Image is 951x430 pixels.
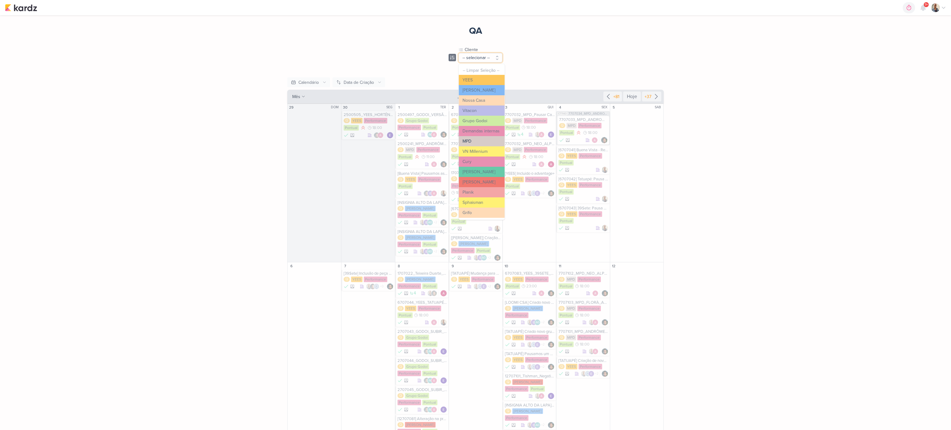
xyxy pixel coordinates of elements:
div: Q [558,277,565,282]
div: Colaboradores: Iara Santos, Eduardo Quaresma, Aline Gimenez Graciano, Rafael Dornelles, Alessandr... [419,248,439,255]
div: Arquivado [512,191,515,195]
div: Responsável: Eduardo Quaresma [548,131,554,138]
div: FEITO [558,225,563,231]
div: Q [451,212,457,217]
span: 11:00 [426,155,435,159]
img: Iara Santos [473,283,480,290]
div: Q [451,277,457,282]
strong: Julho [458,92,476,101]
img: Nelito Junior [494,255,501,261]
div: Arquivado [458,198,462,201]
div: [YEES] Incluido o advantage+ [505,171,555,176]
div: 12 [611,263,617,269]
div: Colaboradores: Alessandra Gomes [538,161,546,167]
div: Responsável: Iara Santos [602,196,608,202]
div: Responsável: Nelito Junior [548,190,554,196]
div: Pontual [451,219,466,224]
div: FEITO [344,283,349,290]
div: Colaboradores: Nelito Junior, Alessandra Gomes [374,132,385,138]
div: FEITO [451,226,456,232]
img: Iara Santos [441,190,447,196]
img: Iara Santos [527,190,533,196]
div: Arquivado [458,162,462,166]
div: [PERSON_NAME] [405,235,436,240]
div: FEITO [397,248,402,255]
div: Responsável: Nelito Junior [494,283,501,290]
img: Iara Santos [419,248,426,255]
div: 8 [396,263,402,269]
div: Arquivado [566,138,570,142]
span: 4 [521,132,523,137]
div: Pontual [451,125,466,130]
img: Alessandra Gomes [538,161,545,167]
div: Pontual [559,130,574,135]
div: Pontual [505,154,520,160]
img: Nelito Junior [441,219,447,226]
div: Prioridade Alta [360,125,366,131]
div: 1 [396,104,402,110]
div: Calendário [298,79,319,86]
div: MPD [512,118,523,123]
div: Colaboradores: Iara Santos, Eduardo Quaresma, Aline Gimenez Graciano, Rafael Dornelles, Alessandr... [419,219,439,226]
div: QUI [548,105,555,110]
img: kardz.app [5,4,37,11]
span: 7707034_MPD_ANDROMEDA_PDM_JULHO [568,112,608,115]
img: Eduardo Quaresma [427,190,433,196]
div: Arquivado [404,250,408,253]
div: Responsável: Nelito Junior [387,283,393,290]
div: Responsável: Nelito Junior [441,131,447,138]
div: TER [440,105,448,110]
div: Q [558,183,565,187]
div: FEITO [558,167,563,173]
div: Q [397,277,404,282]
img: Nelito Junior [387,283,393,290]
div: Responsável: Nelito Junior [441,248,447,255]
div: Aline Gimenez Graciano [427,219,433,226]
div: FEITO [451,283,456,290]
div: Pontual [476,248,491,253]
span: 18:00 [372,126,382,130]
div: YEES [405,177,416,182]
div: Colaboradores: Iara Santos, Caroline Traven De Andrade, Eduardo Quaresma, Rafael Dornelles, Aless... [473,283,493,290]
div: Performance [416,147,440,153]
div: Responsável: Alessandra Gomes [548,161,554,167]
div: Colaboradores: Nelito Junior, Eduardo Quaresma, Alessandra Gomes [423,190,439,196]
div: Pontual [422,125,437,130]
div: Performance [364,118,387,123]
span: 18:00 [456,191,466,195]
div: FEITO [397,131,402,138]
img: Alessandra Gomes [431,131,437,138]
div: 7707032_MPD_NEO_ALPHAVILLE_RETOMAR_CAMPANHA_SEARCH [505,141,555,146]
div: Q [451,176,457,181]
div: Q [558,153,565,158]
div: 6707083_YEES_39SETE_AJUSTE_FORMULÁRIO [505,271,555,276]
div: YEES [566,153,577,159]
div: 11 [557,263,563,269]
div: Responsável: Iara Santos [602,167,608,173]
div: Colaboradores: Alessandra Gomes [592,137,599,143]
div: Aline Gimenez Graciano [427,248,433,255]
div: Prioridade Alta [575,130,582,136]
span: 9+ [925,2,928,7]
button: [PERSON_NAME] [459,167,505,177]
p: AG [428,133,432,136]
span: +2 [541,191,545,196]
div: Arquivado [512,133,515,136]
div: 29 [288,104,294,110]
div: Arquivado [458,256,462,260]
img: Alessandra Gomes [548,161,554,167]
div: [Buena Vista] Pausamos as peças de preço [397,171,447,176]
span: 18:00 [588,131,597,135]
div: Pontual [558,160,574,166]
div: Arquivado [404,191,408,195]
div: Q [397,118,404,123]
div: 2500505_YEES_HORTÊNCIA_SUBIR_PEÇAS_LEAD_ADS [344,112,393,117]
img: Eduardo Quaresma [548,131,554,138]
div: MPD [512,147,523,153]
button: MPD [459,136,505,146]
button: Planik [459,187,505,197]
span: +3 [380,284,384,289]
button: Grifo [459,208,505,218]
div: Arquivado [565,197,569,201]
span: +2 [487,284,491,289]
